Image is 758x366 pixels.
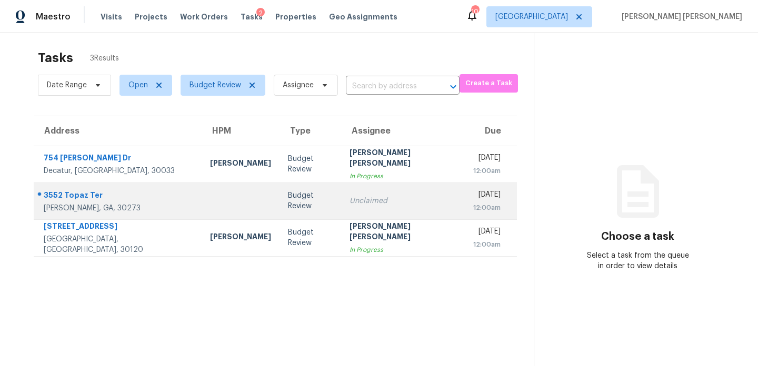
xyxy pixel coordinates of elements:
[288,227,333,248] div: Budget Review
[473,202,501,213] div: 12:00am
[280,116,341,146] th: Type
[446,79,461,94] button: Open
[44,190,193,203] div: 3552 Topaz Ter
[101,12,122,22] span: Visits
[495,12,568,22] span: [GEOGRAPHIC_DATA]
[189,80,241,90] span: Budget Review
[329,12,397,22] span: Geo Assignments
[36,12,71,22] span: Maestro
[210,158,271,171] div: [PERSON_NAME]
[601,231,674,242] h3: Choose a task
[471,6,478,17] div: 104
[341,116,465,146] th: Assignee
[256,8,265,18] div: 2
[465,77,513,89] span: Create a Task
[44,221,193,234] div: [STREET_ADDRESS]
[473,152,501,166] div: [DATE]
[44,234,193,255] div: [GEOGRAPHIC_DATA], [GEOGRAPHIC_DATA], 30120
[283,80,314,90] span: Assignee
[180,12,228,22] span: Work Orders
[288,154,333,175] div: Budget Review
[346,78,430,95] input: Search by address
[473,239,501,250] div: 12:00am
[44,203,193,213] div: [PERSON_NAME], GA, 30273
[350,245,456,255] div: In Progress
[465,116,517,146] th: Due
[241,13,263,21] span: Tasks
[44,152,193,166] div: 754 [PERSON_NAME] Dr
[473,226,501,239] div: [DATE]
[350,147,456,171] div: [PERSON_NAME] [PERSON_NAME]
[350,171,456,181] div: In Progress
[47,80,87,90] span: Date Range
[350,196,456,206] div: Unclaimed
[473,166,501,176] div: 12:00am
[473,189,501,202] div: [DATE]
[288,190,333,211] div: Budget Review
[44,166,193,176] div: Decatur, [GEOGRAPHIC_DATA], 30033
[350,221,456,245] div: [PERSON_NAME] [PERSON_NAME]
[38,53,73,63] h2: Tasks
[34,116,202,146] th: Address
[586,250,689,271] div: Select a task from the queue in order to view details
[275,12,316,22] span: Properties
[460,74,518,93] button: Create a Task
[135,12,167,22] span: Projects
[128,80,148,90] span: Open
[90,53,119,64] span: 3 Results
[210,231,271,245] div: [PERSON_NAME]
[617,12,742,22] span: [PERSON_NAME] [PERSON_NAME]
[202,116,280,146] th: HPM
